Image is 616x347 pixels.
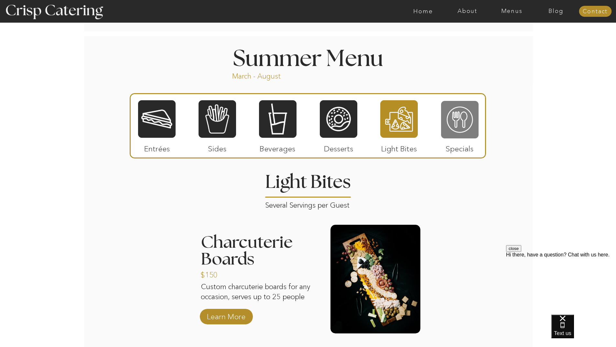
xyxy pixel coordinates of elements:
[551,315,616,347] iframe: podium webchat widget bubble
[506,245,616,323] iframe: podium webchat widget prompt
[534,8,578,15] a: Blog
[218,48,398,67] h1: Summer Menu
[317,138,360,157] p: Desserts
[401,8,445,15] a: Home
[490,8,534,15] a: Menus
[196,138,239,157] p: Sides
[232,71,321,79] p: March - August
[256,138,299,157] p: Beverages
[445,8,490,15] a: About
[579,8,611,15] a: Contact
[201,234,320,268] h3: Charcuterie Boards
[263,173,353,197] h2: Light Bites
[201,282,312,310] p: Custom charcuterie boards for any occasion, serves up to 25 people
[265,199,351,206] p: Several Servings per Guest
[378,138,421,157] p: Light Bites
[438,138,481,157] p: Specials
[205,306,248,324] a: Learn More
[135,138,178,157] p: Entrées
[200,264,243,283] a: $150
